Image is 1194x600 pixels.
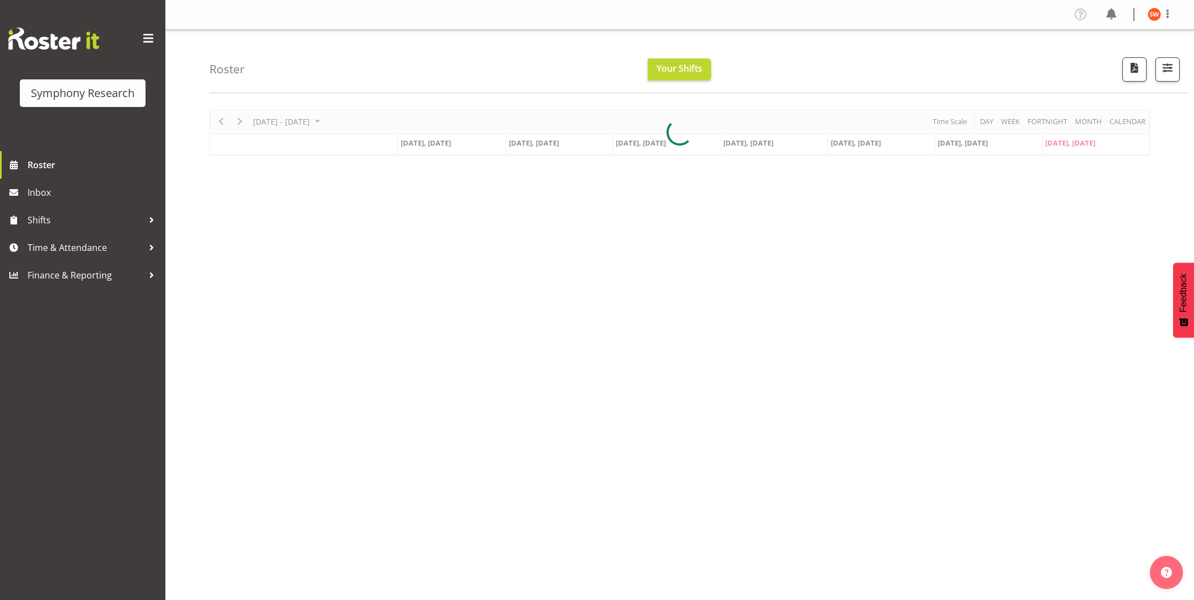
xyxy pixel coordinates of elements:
span: Shifts [28,212,143,228]
img: help-xxl-2.png [1161,567,1172,578]
button: Download a PDF of the roster according to the set date range. [1122,57,1147,82]
img: Rosterit website logo [8,28,99,50]
span: Roster [28,157,160,173]
h4: Roster [209,63,245,76]
div: Symphony Research [31,85,135,101]
span: Time & Attendance [28,239,143,256]
img: shannon-whelan11890.jpg [1148,8,1161,21]
span: Your Shifts [657,62,702,74]
button: Feedback - Show survey [1173,262,1194,337]
button: Filter Shifts [1155,57,1180,82]
span: Feedback [1179,274,1188,312]
span: Inbox [28,184,160,201]
span: Finance & Reporting [28,267,143,283]
button: Your Shifts [648,58,711,81]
